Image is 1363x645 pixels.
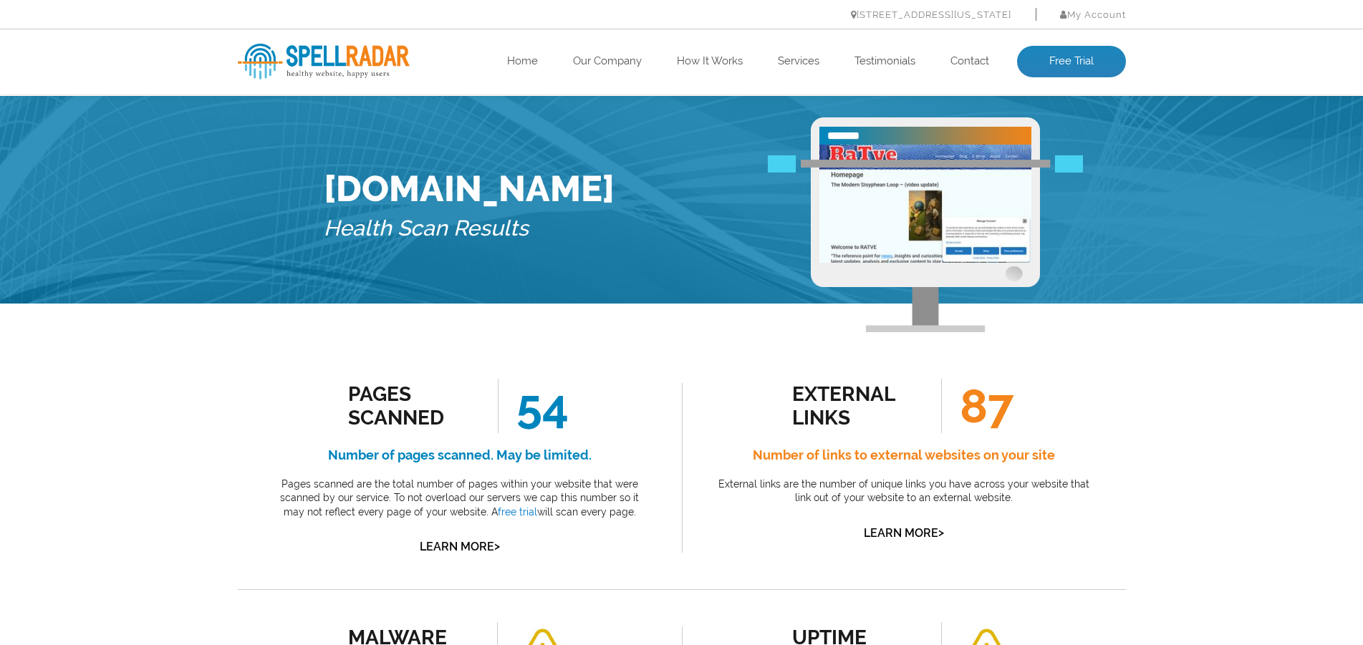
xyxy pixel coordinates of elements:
[498,506,537,518] a: free trial
[768,156,1083,173] img: Free Webiste Analysis
[714,477,1094,505] p: External links are the number of unique links you have across your website that link out of your ...
[348,382,478,430] div: Pages Scanned
[819,145,1031,263] img: Free Website Analysis
[420,540,500,553] a: Learn More>
[270,444,650,467] h4: Number of pages scanned. May be limited.
[494,536,500,556] span: >
[792,382,922,430] div: external links
[941,379,1013,433] span: 87
[498,379,569,433] span: 54
[811,117,1040,332] img: Free Webiste Analysis
[714,444,1094,467] h4: Number of links to external websites on your site
[324,210,615,248] h5: Health Scan Results
[938,523,944,543] span: >
[324,168,615,210] h1: [DOMAIN_NAME]
[270,477,650,520] p: Pages scanned are the total number of pages within your website that were scanned by our service....
[864,526,944,540] a: Learn More>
